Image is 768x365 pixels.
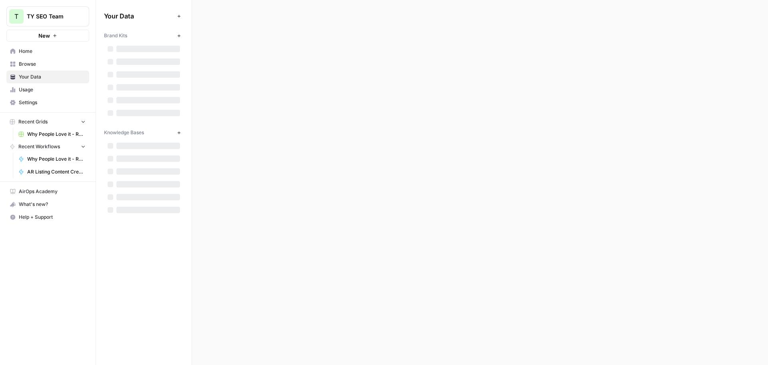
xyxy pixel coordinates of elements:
button: Help + Support [6,211,89,224]
a: AR Listing Content Creation [15,165,89,178]
div: What's new? [7,198,89,210]
button: Recent Grids [6,116,89,128]
span: Brand Kits [104,32,127,39]
a: Usage [6,83,89,96]
span: Recent Grids [18,118,48,125]
span: Why People Love it - RO PDP Content [Anil] [27,155,86,163]
button: New [6,30,89,42]
a: Why People Love it - RO PDP Content [Anil] [15,153,89,165]
button: What's new? [6,198,89,211]
span: AirOps Academy [19,188,86,195]
span: T [14,12,18,21]
span: New [38,32,50,40]
span: AR Listing Content Creation [27,168,86,175]
span: Why People Love it - RO PDP Content [Anil] Grid [27,131,86,138]
a: Browse [6,58,89,71]
span: Browse [19,60,86,68]
a: Settings [6,96,89,109]
span: Recent Workflows [18,143,60,150]
span: Help + Support [19,214,86,221]
span: Home [19,48,86,55]
button: Recent Workflows [6,141,89,153]
a: AirOps Academy [6,185,89,198]
span: TY SEO Team [27,12,75,20]
span: Settings [19,99,86,106]
span: Your Data [104,11,174,21]
a: Home [6,45,89,58]
a: Your Data [6,71,89,83]
span: Usage [19,86,86,93]
button: Workspace: TY SEO Team [6,6,89,26]
a: Why People Love it - RO PDP Content [Anil] Grid [15,128,89,141]
span: Knowledge Bases [104,129,144,136]
span: Your Data [19,73,86,81]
